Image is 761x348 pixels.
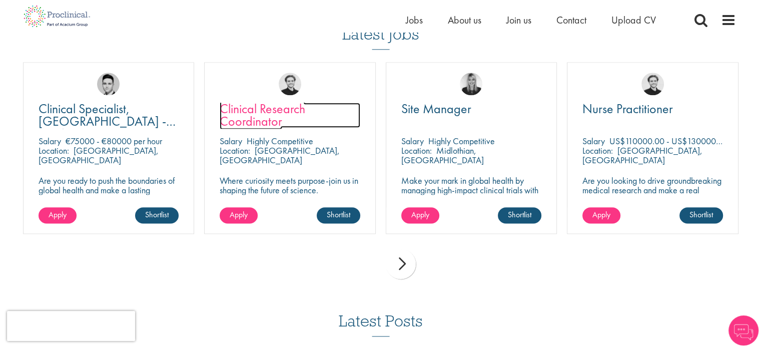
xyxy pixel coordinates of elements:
p: [GEOGRAPHIC_DATA], [GEOGRAPHIC_DATA] [39,145,159,166]
div: next [386,249,416,279]
p: [GEOGRAPHIC_DATA], [GEOGRAPHIC_DATA] [582,145,702,166]
a: Shortlist [498,207,541,223]
img: Nico Kohlwes [641,73,664,95]
a: Shortlist [135,207,179,223]
a: Apply [582,207,620,223]
p: Make your mark in global health by managing high-impact clinical trials with a leading CRO. [401,176,542,204]
p: Highly Competitive [247,135,313,147]
span: Apply [49,209,67,220]
a: Shortlist [317,207,360,223]
span: Salary [39,135,61,147]
p: [GEOGRAPHIC_DATA], [GEOGRAPHIC_DATA] [220,145,340,166]
span: Clinical Specialist, [GEOGRAPHIC_DATA] - Cardiac [39,100,176,142]
span: Nurse Practitioner [582,100,673,117]
a: Apply [220,207,258,223]
iframe: reCAPTCHA [7,311,135,341]
a: Shortlist [679,207,723,223]
a: Join us [506,14,531,27]
a: Jobs [406,14,423,27]
span: Clinical Research Coordinator [220,100,305,130]
p: €75000 - €80000 per hour [66,135,162,147]
span: Location: [39,145,69,156]
p: Where curiosity meets purpose-join us in shaping the future of science. [220,176,360,195]
a: Apply [39,207,77,223]
span: Location: [582,145,613,156]
span: Location: [401,145,432,156]
span: Salary [401,135,424,147]
a: Site Manager [401,103,542,115]
h3: Latest Posts [339,312,423,336]
span: Salary [582,135,605,147]
a: Apply [401,207,439,223]
a: Upload CV [611,14,656,27]
img: Janelle Jones [460,73,482,95]
p: Are you looking to drive groundbreaking medical research and make a real impact-join our client a... [582,176,723,214]
span: Salary [220,135,242,147]
a: Clinical Specialist, [GEOGRAPHIC_DATA] - Cardiac [39,103,179,128]
span: Apply [230,209,248,220]
p: Midlothian, [GEOGRAPHIC_DATA] [401,145,484,166]
a: Clinical Research Coordinator [220,103,360,128]
a: About us [448,14,481,27]
a: Nurse Practitioner [582,103,723,115]
p: Are you ready to push the boundaries of global health and make a lasting impact? This role at a h... [39,176,179,223]
img: Nico Kohlwes [279,73,301,95]
span: Location: [220,145,250,156]
img: Connor Lynes [97,73,120,95]
span: Apply [592,209,610,220]
span: Apply [411,209,429,220]
span: Site Manager [401,100,471,117]
p: Highly Competitive [428,135,495,147]
img: Chatbot [728,315,758,345]
a: Contact [556,14,586,27]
